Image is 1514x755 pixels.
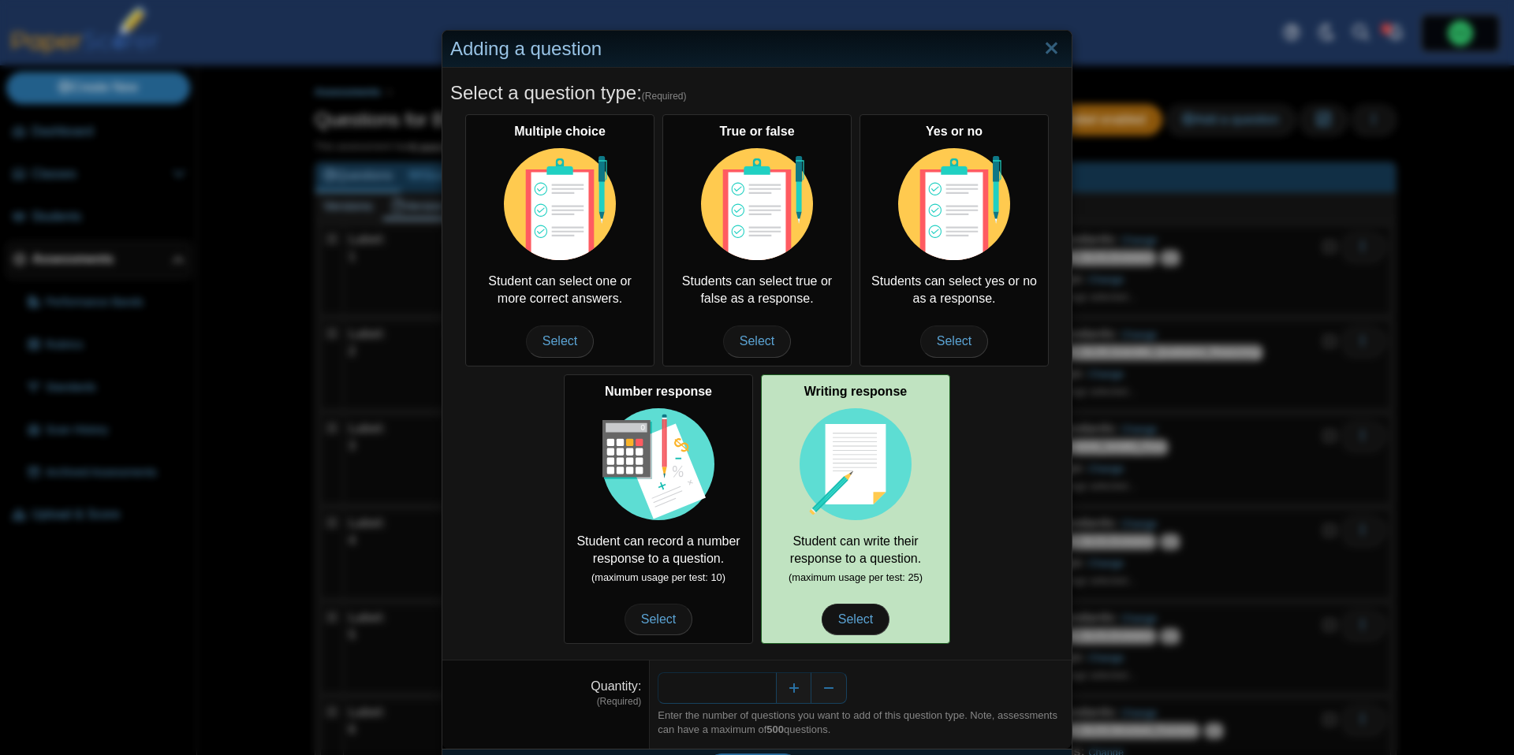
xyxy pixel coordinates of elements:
div: Student can select one or more correct answers. [465,114,654,366]
b: Writing response [804,385,907,398]
h5: Select a question type: [450,80,1064,106]
div: Student can write their response to a question. [761,374,950,644]
small: (maximum usage per test: 25) [789,571,923,583]
div: Enter the number of questions you want to add of this question type. Note, assessments can have a... [658,709,1064,737]
span: Select [625,604,692,635]
div: Students can select yes or no as a response. [860,114,1049,366]
span: Select [822,604,889,635]
button: Increase [776,672,811,704]
span: Select [723,325,791,357]
div: Students can select true or false as a response. [662,114,852,366]
span: (Required) [642,90,687,103]
b: 500 [766,723,784,735]
small: (maximum usage per test: 10) [591,571,725,583]
dfn: (Required) [450,695,641,709]
span: Select [920,325,988,357]
button: Decrease [811,672,847,704]
img: item-type-number-response.svg [602,408,714,520]
img: item-type-multiple-choice.svg [701,148,813,260]
div: Adding a question [442,31,1072,68]
div: Student can record a number response to a question. [564,374,753,644]
label: Quantity [591,679,641,693]
b: Number response [605,385,712,398]
a: Close [1039,35,1064,62]
img: item-type-multiple-choice.svg [504,148,616,260]
img: item-type-writing-response.svg [800,408,912,520]
span: Select [526,325,594,357]
b: True or false [719,125,794,138]
b: Yes or no [926,125,983,138]
img: item-type-multiple-choice.svg [898,148,1010,260]
b: Multiple choice [514,125,606,138]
